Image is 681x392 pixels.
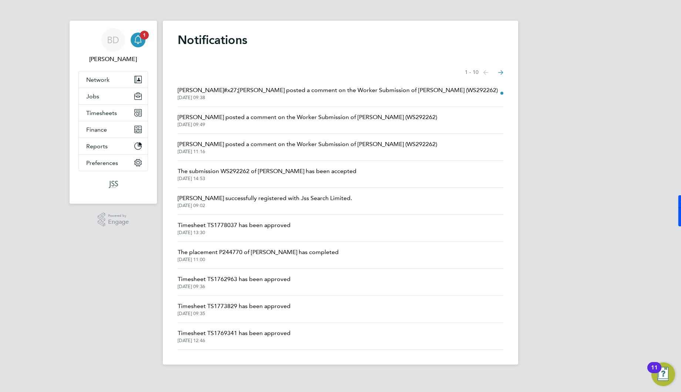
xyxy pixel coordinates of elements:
span: [DATE] 09:38 [178,95,498,101]
span: Preferences [86,159,118,166]
span: 1 - 10 [465,69,479,76]
a: BD[PERSON_NAME] [78,28,148,64]
nav: Select page of notifications list [465,65,503,80]
span: [DATE] 09:49 [178,122,437,128]
h1: Notifications [178,33,503,47]
span: [DATE] 11:16 [178,149,437,155]
span: Finance [86,126,107,133]
span: [PERSON_NAME]#x27;[PERSON_NAME] posted a comment on the Worker Submission of [PERSON_NAME] (WS292... [178,86,498,95]
a: [PERSON_NAME] posted a comment on the Worker Submission of [PERSON_NAME] (WS292262)[DATE] 11:16 [178,140,437,155]
a: Timesheet TS1769341 has been approved[DATE] 12:46 [178,329,291,344]
a: The placement P244770 of [PERSON_NAME] has completed[DATE] 11:00 [178,248,339,263]
img: jss-search-logo-retina.png [107,179,120,190]
button: Timesheets [79,105,148,121]
a: Go to home page [78,179,148,190]
span: Timesheets [86,109,117,116]
button: Finance [79,121,148,138]
a: Timesheet TS1778037 has been approved[DATE] 13:30 [178,221,291,236]
span: Timesheet TS1773829 has been approved [178,302,291,311]
a: [PERSON_NAME]#x27;[PERSON_NAME] posted a comment on the Worker Submission of [PERSON_NAME] (WS292... [178,86,498,101]
nav: Main navigation [70,21,157,204]
span: [PERSON_NAME] successfully registered with Jss Search Limited. [178,194,352,203]
button: Jobs [79,88,148,104]
a: [PERSON_NAME] successfully registered with Jss Search Limited.[DATE] 09:02 [178,194,352,209]
span: [DATE] 09:36 [178,284,291,290]
span: Timesheet TS1762963 has been approved [178,275,291,284]
span: [DATE] 11:00 [178,257,339,263]
a: The submission WS292262 of [PERSON_NAME] has been accepted[DATE] 14:53 [178,167,356,182]
span: [PERSON_NAME] posted a comment on the Worker Submission of [PERSON_NAME] (WS292262) [178,113,437,122]
a: Timesheet TS1762963 has been approved[DATE] 09:36 [178,275,291,290]
span: 1 [140,31,149,40]
span: Powered by [108,213,129,219]
span: [PERSON_NAME] posted a comment on the Worker Submission of [PERSON_NAME] (WS292262) [178,140,437,149]
span: The submission WS292262 of [PERSON_NAME] has been accepted [178,167,356,176]
button: Open Resource Center, 11 new notifications [651,362,675,386]
span: Network [86,76,110,83]
span: Jobs [86,93,99,100]
span: [DATE] 12:46 [178,338,291,344]
span: Engage [108,219,129,225]
a: [PERSON_NAME] posted a comment on the Worker Submission of [PERSON_NAME] (WS292262)[DATE] 09:49 [178,113,437,128]
button: Reports [79,138,148,154]
span: [DATE] 09:35 [178,311,291,317]
button: Network [79,71,148,88]
div: 11 [651,368,658,377]
span: Timesheet TS1769341 has been approved [178,329,291,338]
span: The placement P244770 of [PERSON_NAME] has completed [178,248,339,257]
span: Ben Densham [78,55,148,64]
span: BD [107,35,120,45]
span: Timesheet TS1778037 has been approved [178,221,291,230]
a: Powered byEngage [98,213,129,227]
a: Timesheet TS1773829 has been approved[DATE] 09:35 [178,302,291,317]
span: Reports [86,143,108,150]
span: [DATE] 14:53 [178,176,356,182]
button: Preferences [79,155,148,171]
a: 1 [131,28,145,52]
span: [DATE] 09:02 [178,203,352,209]
span: [DATE] 13:30 [178,230,291,236]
